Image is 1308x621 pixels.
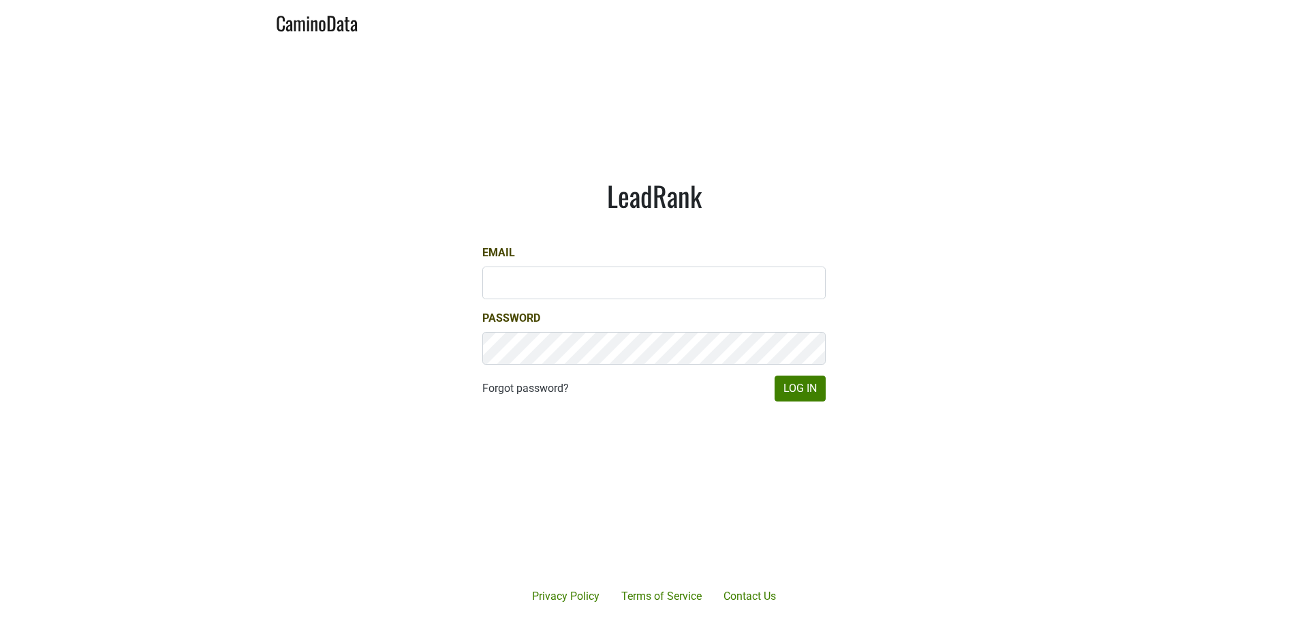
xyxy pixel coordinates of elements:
a: Forgot password? [482,380,569,397]
a: Terms of Service [610,583,713,610]
label: Password [482,310,540,327]
a: Privacy Policy [521,583,610,610]
h1: LeadRank [482,179,826,212]
a: Contact Us [713,583,787,610]
a: CaminoData [276,5,358,37]
label: Email [482,245,515,261]
button: Log In [775,376,826,402]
